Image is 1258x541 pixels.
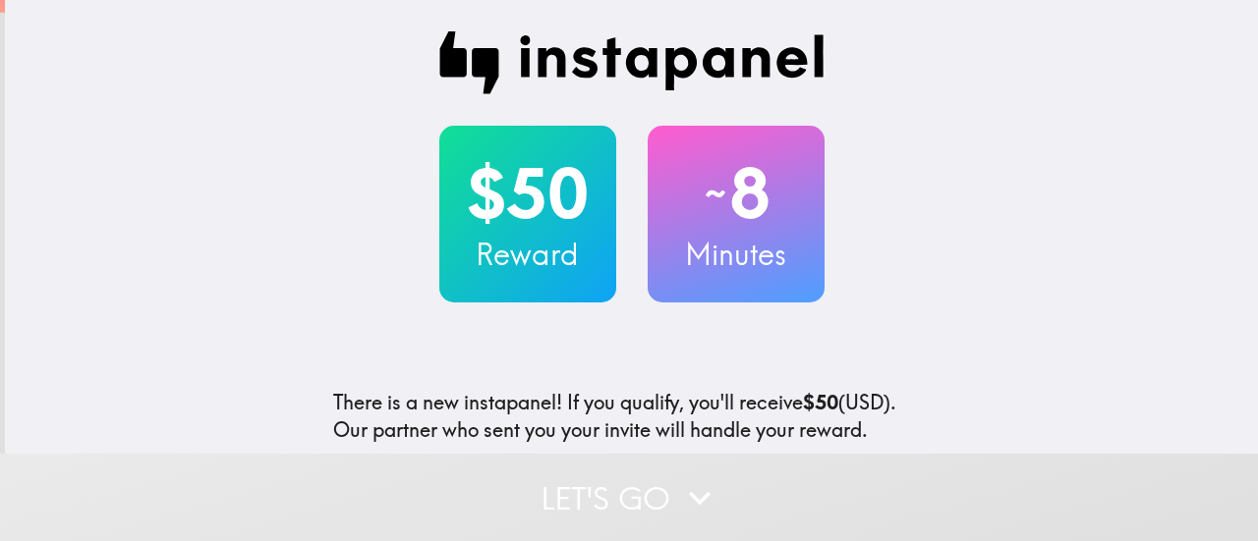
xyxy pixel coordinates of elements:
[648,234,825,275] h3: Minutes
[803,390,838,414] b: $50
[439,234,616,275] h3: Reward
[439,153,616,234] h2: $50
[333,390,562,414] span: There is a new instapanel!
[333,389,931,444] p: If you qualify, you'll receive (USD) . Our partner who sent you your invite will handle your reward.
[702,164,729,223] span: ~
[648,153,825,234] h2: 8
[439,31,825,94] img: Instapanel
